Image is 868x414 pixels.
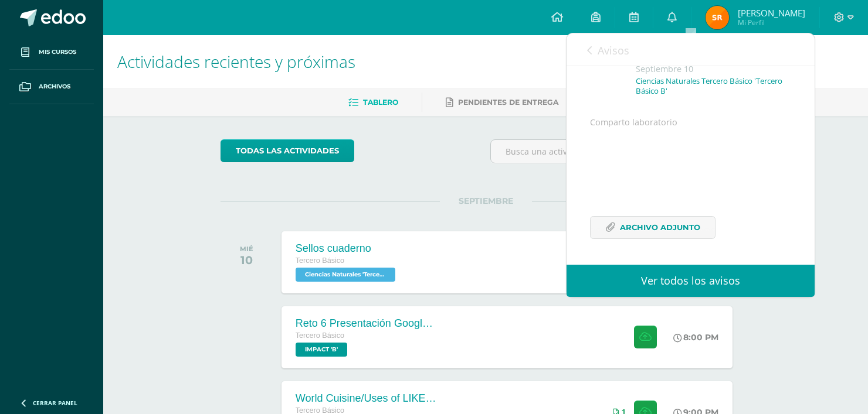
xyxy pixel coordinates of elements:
div: MIÉ [240,245,253,253]
span: SEPTIEMBRE [440,196,532,206]
span: [PERSON_NAME] [738,7,805,19]
a: Tablero [348,93,398,112]
span: IMPACT 'B' [296,343,347,357]
span: Avisos [598,43,629,57]
div: Reto 6 Presentación Google Slides Clase 3 y 4 [296,317,436,330]
div: Septiembre 10 [636,63,791,75]
a: Mis cursos [9,35,94,70]
span: Tablero [363,98,398,107]
a: Pendientes de entrega [446,93,558,112]
a: todas las Actividades [221,139,354,162]
span: Mi Perfil [738,18,805,28]
span: Pendientes de entrega [458,98,558,107]
span: Archivos [39,82,70,91]
img: 995013968941cdde71e4c762ca810d4a.png [706,6,729,29]
span: Tercero Básico [296,256,344,265]
p: Ciencias Naturales Tercero Básico 'Tercero Básico B' [636,76,791,96]
a: Archivo Adjunto [590,216,716,239]
a: Ver todos los avisos [567,265,815,297]
span: Actividades recientes y próximas [117,50,355,73]
span: Ciencias Naturales 'Tercero Básico B' [296,268,395,282]
span: Mis cursos [39,47,76,57]
div: 10 [240,253,253,267]
a: Archivos [9,70,94,104]
div: Comparto laboratorio [590,115,791,253]
div: World Cuisine/Uses of LIKE week 5 [296,392,436,405]
span: Archivo Adjunto [620,217,700,238]
div: 8:00 PM [673,332,718,343]
span: Tercero Básico [296,331,344,340]
input: Busca una actividad próxima aquí... [491,140,751,163]
span: Cerrar panel [33,399,77,407]
div: Sellos cuaderno [296,242,398,255]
